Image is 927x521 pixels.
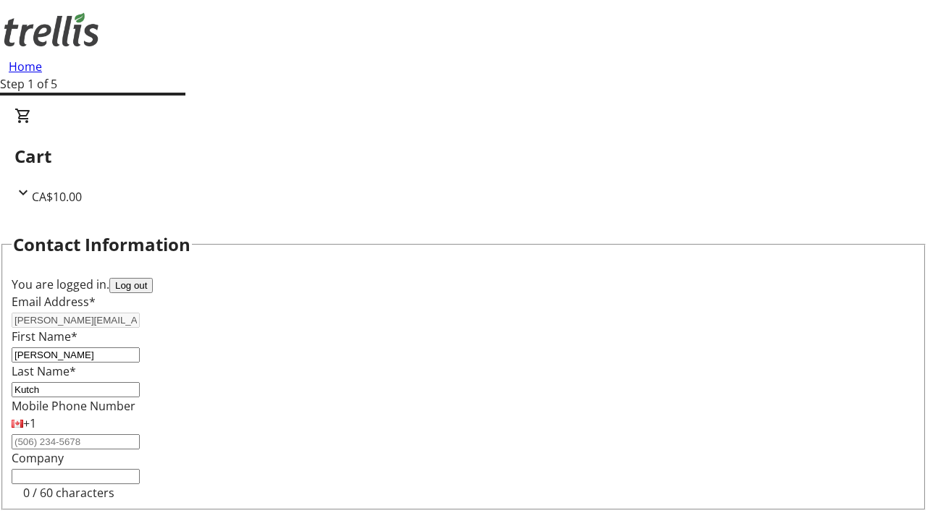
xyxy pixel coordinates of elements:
span: CA$10.00 [32,189,82,205]
h2: Contact Information [13,232,190,258]
label: Mobile Phone Number [12,398,135,414]
label: Email Address* [12,294,96,310]
label: Last Name* [12,363,76,379]
button: Log out [109,278,153,293]
div: CartCA$10.00 [14,107,913,206]
div: You are logged in. [12,276,915,293]
label: First Name* [12,329,77,344]
input: (506) 234-5678 [12,434,140,449]
tr-character-limit: 0 / 60 characters [23,485,114,501]
label: Company [12,450,64,466]
h2: Cart [14,143,913,169]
